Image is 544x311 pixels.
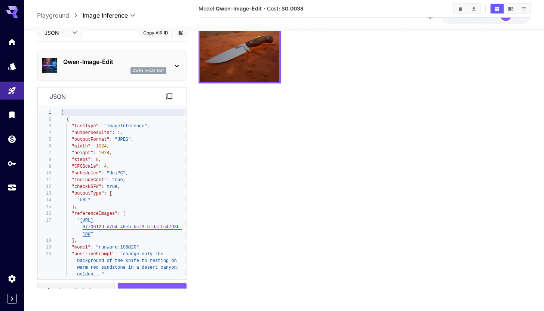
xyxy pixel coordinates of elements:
div: 6 [38,143,51,150]
span: : [109,137,112,142]
span: Image Inference [83,11,128,20]
div: 14 [38,197,51,204]
span: , [117,184,120,189]
div: 5 [38,136,51,143]
span: "outputFormat" [72,137,110,142]
span: Model: [199,5,262,12]
button: Add to library [177,28,184,37]
span: " [90,231,93,237]
div: 17 [38,217,51,224]
div: 8 [38,156,51,163]
span: true [112,177,123,183]
span: credits left [468,12,494,19]
span: : [107,177,109,183]
span: "CFGScale" [72,164,99,169]
span: : [117,211,120,216]
span: "scheduler" [72,171,101,176]
span: , [99,157,101,162]
button: Expand sidebar [7,294,17,304]
div: 16 [38,210,51,217]
span: "UniPC" [107,171,125,176]
div: Settings [7,274,16,283]
b: Qwen-Image-Edit [216,5,262,12]
span: "JPEG" [115,137,131,142]
span: , [104,272,107,277]
button: Show media in video view [504,4,517,13]
button: Download All [467,4,480,13]
span: 6770612d-d7b4-46eb-bcf3-5fdaffc4793b. [82,225,182,230]
span: "width" [72,144,90,149]
span: " [77,218,80,223]
div: 10 [38,170,51,177]
div: 13 [38,190,51,197]
div: Qwen-Image-Editqwen_image_edit [42,54,181,77]
span: 1024 [99,150,110,156]
span: "height" [72,150,93,156]
span: [ [109,191,112,196]
span: , [123,177,125,183]
span: : [90,245,93,250]
span: $20.00 [448,12,468,19]
span: : [93,150,96,156]
span: , [126,171,128,176]
img: 9k= [200,3,279,82]
div: API Keys [7,159,16,168]
span: , [74,204,77,210]
div: 2 [38,116,51,123]
p: qwen_image_edit [133,68,164,73]
p: · [264,4,265,13]
span: "steps" [72,157,90,162]
nav: breadcrumb [37,11,83,20]
span: "URL" [77,198,90,203]
span: warm red sandstone in a desert canyon; [77,265,179,270]
button: Generate [118,283,187,298]
div: 11 [38,177,51,183]
span: [ [123,211,125,216]
span: , [139,245,142,250]
a: Playground [37,11,69,20]
span: [URL] [80,218,93,223]
span: : [101,171,104,176]
div: Usage [7,183,16,192]
div: Wallet [7,134,16,144]
div: Clear AllDownload All [453,3,481,14]
p: json [50,92,66,101]
span: true [107,184,117,189]
span: , [74,238,77,243]
span: , [107,144,109,149]
span: : [104,191,107,196]
span: 1024 [96,144,107,149]
div: Library [7,110,16,119]
span: : [90,144,93,149]
span: "checkNSFW" [72,184,101,189]
span: [ [61,110,64,115]
span: , [109,150,112,156]
span: jpg [82,231,90,237]
span: "taskType" [72,124,99,129]
span: Generate [137,286,160,295]
div: 19 [38,244,51,251]
span: Cost: $ [267,5,304,12]
div: 12 [38,183,51,190]
span: : [90,157,93,162]
span: , [107,164,109,169]
span: ] [72,238,74,243]
div: 4 [38,129,51,136]
span: : [99,124,101,129]
span: "model" [72,245,90,250]
p: Qwen-Image-Edit [63,57,166,66]
span: "runware:108@20" [96,245,139,250]
div: 1 [38,109,51,116]
span: ] [72,204,74,210]
span: 1 [117,130,120,135]
span: : [115,251,117,257]
div: 18 [38,237,51,244]
div: 15 [38,204,51,210]
span: "positivePrompt" [72,251,115,257]
div: Playground [7,86,16,95]
span: "numberResults" [72,130,112,135]
b: 0.0038 [285,5,304,12]
span: "change only the [120,251,163,257]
